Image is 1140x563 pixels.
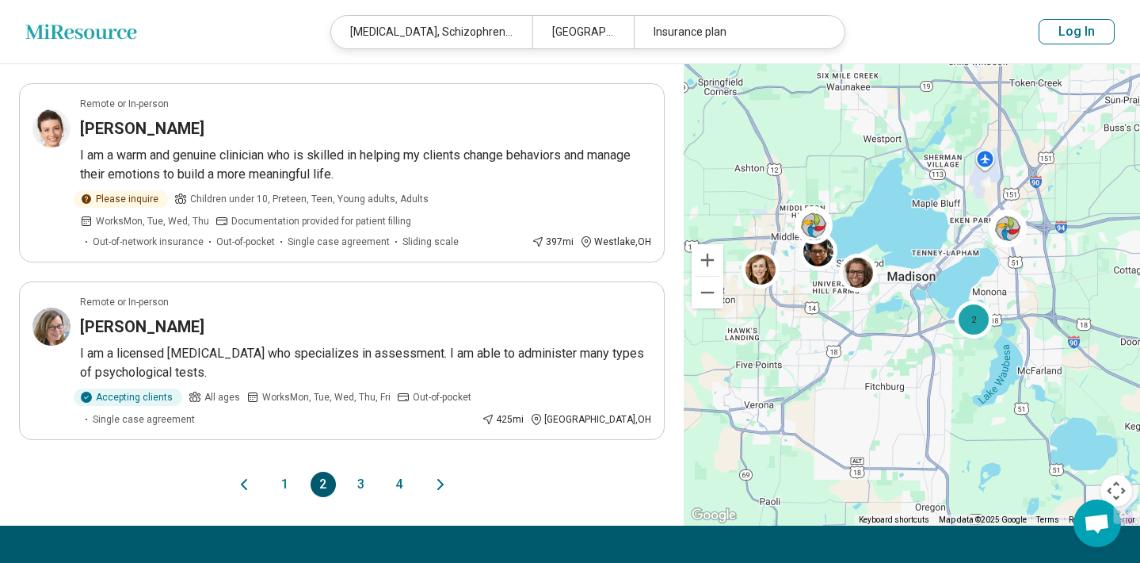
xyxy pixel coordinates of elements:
[80,117,204,140] h3: [PERSON_NAME]
[402,235,459,249] span: Sliding scale
[231,214,411,228] span: Documentation provided for patient filling
[273,472,298,497] button: 1
[311,472,336,497] button: 2
[1039,19,1115,44] button: Log In
[859,515,929,526] button: Keyboard shortcuts
[262,390,391,404] span: Works Mon, Tue, Wed, Thu, Fri
[939,515,1027,524] span: Map data ©2025 Google
[1100,475,1132,507] button: Map camera controls
[80,97,169,111] p: Remote or In-person
[80,295,169,309] p: Remote or In-person
[93,235,204,249] span: Out-of-network insurance
[532,235,574,249] div: 397 mi
[1036,515,1059,524] a: Terms (opens in new tab)
[431,472,450,497] button: Next page
[413,390,471,404] span: Out-of-pocket
[955,300,993,338] div: 2
[234,472,254,497] button: Previous page
[331,16,532,48] div: [MEDICAL_DATA], Schizophreniform and Brief [MEDICAL_DATA]
[80,146,651,184] p: I am a warm and genuine clinician who is skilled in helping my clients change behaviors and manag...
[93,412,195,427] span: Single case agreement
[216,235,275,249] span: Out-of-pocket
[580,235,651,249] div: Westlake , OH
[349,472,374,497] button: 3
[692,244,723,276] button: Zoom in
[688,505,740,526] a: Open this area in Google Maps (opens a new window)
[532,16,633,48] div: [GEOGRAPHIC_DATA], [GEOGRAPHIC_DATA]
[74,190,168,208] div: Please inquire
[80,344,651,382] p: I am a licensed [MEDICAL_DATA] who specializes in assessment. I am able to administer many types ...
[634,16,835,48] div: Insurance plan
[530,412,651,427] div: [GEOGRAPHIC_DATA] , OH
[1073,500,1121,547] div: Open chat
[204,390,240,404] span: All ages
[80,316,204,338] h3: [PERSON_NAME]
[387,472,412,497] button: 4
[190,192,429,206] span: Children under 10, Preteen, Teen, Young adults, Adults
[692,277,723,308] button: Zoom out
[688,505,740,526] img: Google
[288,235,390,249] span: Single case agreement
[74,389,182,406] div: Accepting clients
[482,412,524,427] div: 425 mi
[1069,515,1135,524] a: Report a map error
[96,214,209,228] span: Works Mon, Tue, Wed, Thu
